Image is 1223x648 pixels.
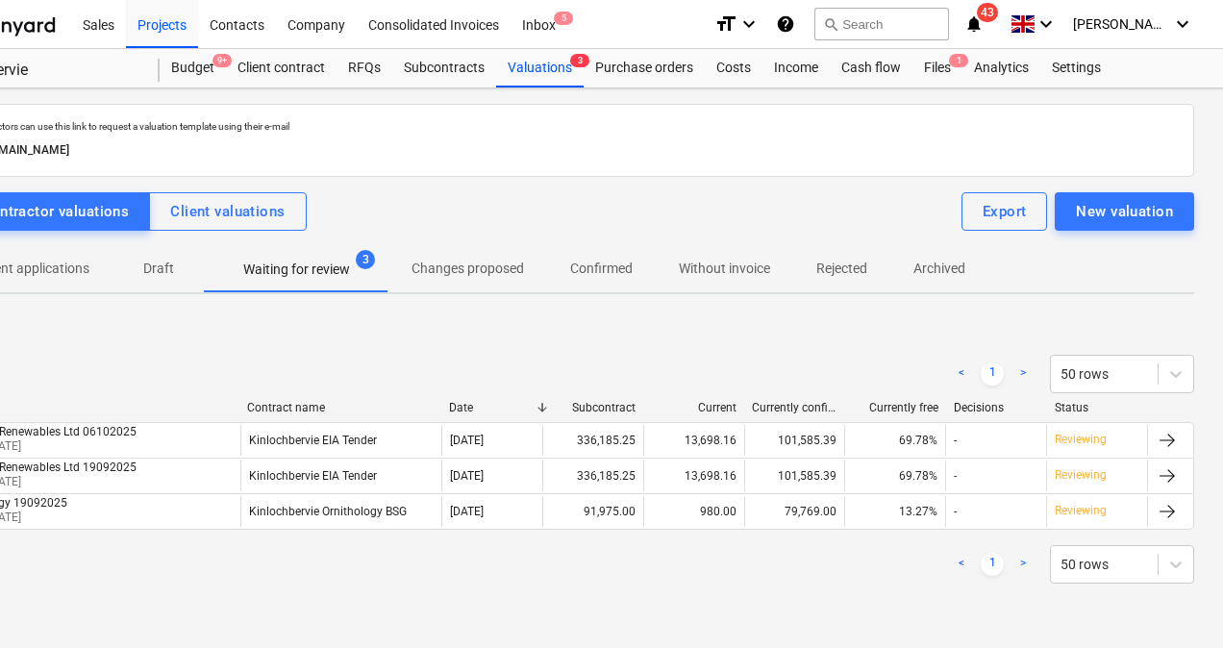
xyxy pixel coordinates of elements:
div: Status [1055,401,1140,414]
p: Confirmed [570,259,633,279]
div: [DATE] [450,434,484,447]
span: 3 [356,250,375,269]
div: Valuations [496,49,584,87]
button: New valuation [1055,192,1194,231]
p: Reviewing [1055,503,1107,519]
div: 91,975.00 [542,496,643,527]
div: Kinlochbervie EIA Tender [249,469,377,483]
span: 69.78% [899,469,937,483]
div: Currently free [853,401,938,414]
div: 980.00 [643,496,744,527]
a: Previous page [950,362,973,386]
span: 13.27% [899,505,937,518]
span: 3 [570,54,589,67]
div: Date [449,401,535,414]
a: Valuations3 [496,49,584,87]
i: format_size [714,12,737,36]
a: Analytics [962,49,1040,87]
button: Search [814,8,949,40]
p: Without invoice [679,259,770,279]
a: Next page [1011,362,1035,386]
div: 336,185.25 [542,425,643,456]
div: Contract name [247,401,434,414]
div: 13,698.16 [643,461,744,491]
a: Purchase orders [584,49,705,87]
iframe: Chat Widget [1127,556,1223,648]
span: 69.78% [899,434,937,447]
a: Previous page [950,553,973,576]
div: [DATE] [450,505,484,518]
p: Draft [136,259,182,279]
div: - [954,469,957,483]
div: Client valuations [170,199,285,224]
div: Current [651,401,736,414]
div: - [954,505,957,518]
a: Costs [705,49,762,87]
a: RFQs [337,49,392,87]
a: Cash flow [830,49,912,87]
div: [DATE] [450,469,484,483]
div: New valuation [1076,199,1173,224]
span: search [823,16,838,32]
p: Archived [913,259,965,279]
p: Rejected [816,259,867,279]
p: Waiting for review [243,260,350,280]
button: Export [961,192,1048,231]
p: Reviewing [1055,432,1107,448]
a: Page 1 is your current page [981,362,1004,386]
div: 13,698.16 [643,425,744,456]
div: Kinlochbervie EIA Tender [249,434,377,447]
i: keyboard_arrow_down [1035,12,1058,36]
span: 43 [977,3,998,22]
div: Files [912,49,962,87]
i: Knowledge base [776,12,795,36]
div: 79,769.00 [744,496,845,527]
a: Page 1 is your current page [981,553,1004,576]
div: - [954,434,957,447]
div: Export [983,199,1027,224]
div: 101,585.39 [744,461,845,491]
a: Next page [1011,553,1035,576]
a: Settings [1040,49,1112,87]
a: Files1 [912,49,962,87]
span: 1 [949,54,968,67]
div: Budget [160,49,226,87]
i: keyboard_arrow_down [1171,12,1194,36]
i: keyboard_arrow_down [737,12,761,36]
div: Subcontract [550,401,636,414]
a: Income [762,49,830,87]
span: 9+ [212,54,232,67]
div: Kinlochbervie Ornithology BSG [249,505,407,518]
div: Decisions [954,401,1039,414]
span: [PERSON_NAME] [1073,16,1169,32]
div: 101,585.39 [744,425,845,456]
span: 5 [554,12,573,25]
a: Subcontracts [392,49,496,87]
i: notifications [964,12,984,36]
button: Client valuations [149,192,306,231]
p: Reviewing [1055,467,1107,484]
div: 336,185.25 [542,461,643,491]
a: Budget9+ [160,49,226,87]
p: Changes proposed [412,259,524,279]
div: Currently confirmed total [752,401,837,414]
a: Client contract [226,49,337,87]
